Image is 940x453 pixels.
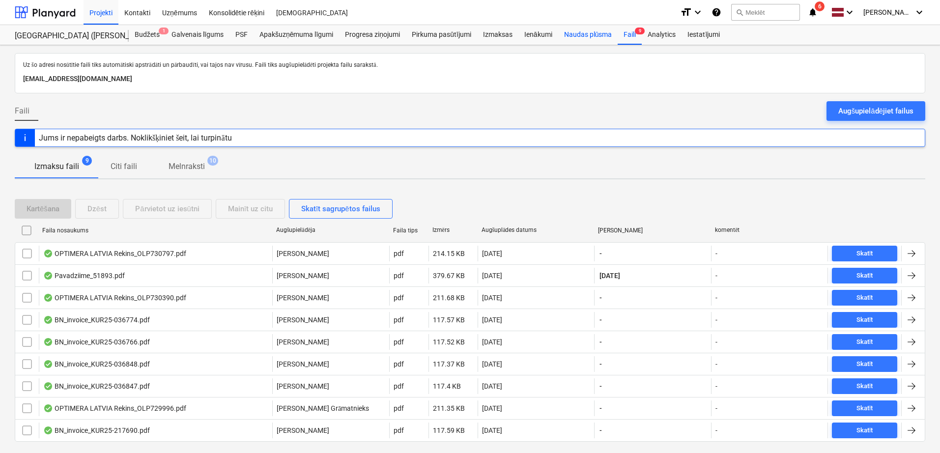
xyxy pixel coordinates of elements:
p: [PERSON_NAME] [277,381,329,391]
iframe: Chat Widget [891,406,940,453]
p: [PERSON_NAME] Grāmatnieks [277,403,369,413]
div: - [715,426,717,434]
p: Uz šo adresi nosūtītie faili tiks automātiski apstrādāti un pārbaudīti, vai tajos nav vīrusu. Fai... [23,61,917,69]
div: pdf [394,360,404,368]
div: [DATE] [482,360,502,368]
div: Skatīt [856,292,873,304]
span: 6 [815,1,825,11]
div: 211.68 KB [433,294,465,302]
div: OCR pabeigts [43,294,53,302]
div: 117.57 KB [433,316,465,324]
button: Skatīt [832,246,897,261]
a: Ienākumi [518,25,558,45]
div: - [715,404,717,412]
button: Skatīt [832,290,897,306]
div: Augšuplādes datums [482,226,591,234]
div: OCR pabeigts [43,426,53,434]
div: [PERSON_NAME] [598,227,707,234]
div: Galvenais līgums [166,25,229,45]
div: pdf [394,294,404,302]
div: Pirkuma pasūtījumi [406,25,477,45]
button: Skatīt sagrupētos failus [289,199,393,219]
div: BN_invoice_KUR25-036774.pdf [43,316,150,324]
p: [PERSON_NAME] [277,337,329,347]
div: BN_invoice_KUR25-036766.pdf [43,338,150,346]
div: Faili [618,25,642,45]
div: - [715,338,717,346]
a: Faili9 [618,25,642,45]
a: Iestatījumi [682,25,726,45]
span: 9 [82,156,92,166]
a: PSF [229,25,254,45]
div: [GEOGRAPHIC_DATA] ([PERSON_NAME] - PRJ2002936 un PRJ2002937) 2601965 [15,31,117,41]
button: Augšupielādējiet failus [826,101,925,121]
div: OCR pabeigts [43,338,53,346]
div: pdf [394,250,404,257]
div: OCR pabeigts [43,404,53,412]
button: Skatīt [832,268,897,283]
button: Skatīt [832,356,897,372]
div: Skatīt [856,403,873,414]
div: 117.37 KB [433,360,465,368]
span: [PERSON_NAME] Grāmatnieks [863,8,912,17]
div: - [715,250,717,257]
div: Skatīt [856,314,873,326]
span: - [598,425,603,435]
button: Meklēt [731,4,800,21]
div: OCR pabeigts [43,360,53,368]
div: 214.15 KB [433,250,465,257]
button: Skatīt [832,423,897,438]
div: BN_invoice_KUR25-036848.pdf [43,360,150,368]
div: pdf [394,404,404,412]
div: Skatīt [856,381,873,392]
i: keyboard_arrow_down [692,6,704,18]
div: OCR pabeigts [43,316,53,324]
span: - [598,293,603,303]
div: Skatīt [856,270,873,282]
div: - [715,316,717,324]
div: Jums ir nepabeigts darbs. Noklikšķiniet šeit, lai turpinātu [39,133,232,142]
p: [PERSON_NAME] [277,425,329,435]
span: Faili [15,105,29,117]
div: Skatīt sagrupētos failus [301,202,380,215]
span: - [598,359,603,369]
div: - [715,382,717,390]
p: [PERSON_NAME] [277,315,329,325]
div: Skatīt [856,337,873,348]
div: Skatīt [856,359,873,370]
div: [DATE] [482,272,502,280]
div: Skatīt [856,425,873,436]
div: - [715,360,717,368]
span: search [736,8,743,16]
div: Naudas plūsma [558,25,618,45]
div: [DATE] [482,404,502,412]
div: 379.67 KB [433,272,465,280]
div: Izmaksas [477,25,518,45]
div: [DATE] [482,250,502,257]
div: 117.4 KB [433,382,461,390]
div: Augšupielādējiet failus [838,105,913,117]
div: OCR pabeigts [43,250,53,257]
button: Skatīt [832,334,897,350]
div: OPTIMERA LATVIA Rekins_OLP730797.pdf [43,250,186,257]
div: - [715,294,717,302]
div: OCR pabeigts [43,272,53,280]
div: komentēt [715,226,824,234]
span: - [598,381,603,391]
i: keyboard_arrow_down [844,6,855,18]
div: pdf [394,426,404,434]
p: Melnraksti [169,161,205,172]
p: [PERSON_NAME] [277,359,329,369]
a: Analytics [642,25,682,45]
div: pdf [394,382,404,390]
span: - [598,337,603,347]
span: [DATE] [598,271,621,281]
div: Budžets [129,25,166,45]
div: 211.35 KB [433,404,465,412]
p: [PERSON_NAME] [277,293,329,303]
div: [DATE] [482,316,502,324]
